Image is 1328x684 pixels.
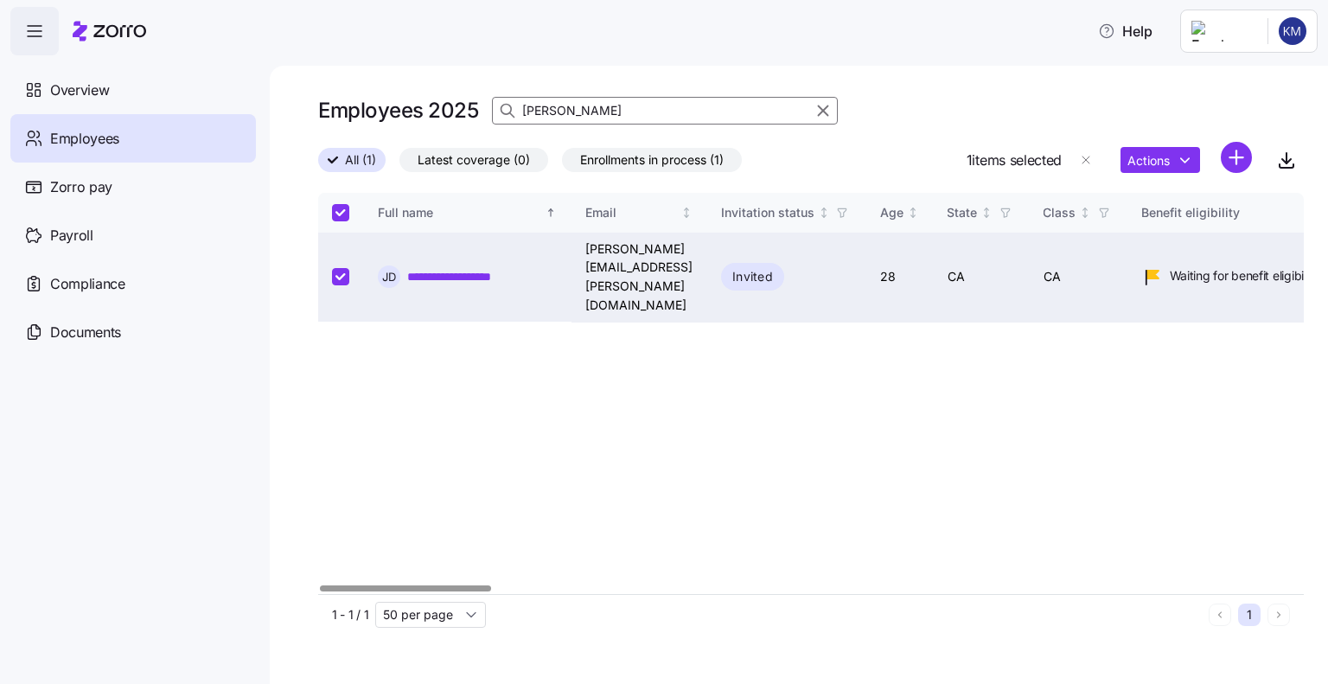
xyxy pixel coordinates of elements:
span: Waiting for benefit eligibility [1170,267,1319,284]
img: 44b41f1a780d076a4ae4ca23ad64d4f0 [1279,17,1306,45]
a: Documents [10,308,256,356]
a: Payroll [10,211,256,259]
th: EmailNot sorted [571,193,707,233]
th: AgeNot sorted [866,193,934,233]
span: Help [1098,21,1152,42]
svg: add icon [1221,142,1252,173]
div: Not sorted [1079,207,1091,219]
h1: Employees 2025 [318,97,478,124]
span: Documents [50,322,121,343]
th: StateNot sorted [934,193,1030,233]
td: [PERSON_NAME][EMAIL_ADDRESS][PERSON_NAME][DOMAIN_NAME] [571,233,707,323]
span: Latest coverage (0) [418,149,530,171]
button: Previous page [1209,604,1231,626]
span: J D [382,272,396,283]
span: Payroll [50,225,93,246]
th: ClassNot sorted [1030,193,1128,233]
a: Zorro pay [10,163,256,211]
span: All (1) [345,149,376,171]
div: Email [585,203,678,222]
input: Search Employees [492,97,838,125]
button: 1 [1238,604,1261,626]
td: CA [1030,233,1128,323]
span: Employees [50,128,119,150]
div: Age [880,203,903,222]
td: 28 [866,233,934,323]
span: Zorro pay [50,176,112,198]
a: Compliance [10,259,256,308]
div: Not sorted [818,207,830,219]
div: State [948,203,978,222]
img: Employer logo [1191,21,1254,42]
span: Overview [50,80,109,101]
th: Full nameSorted ascending [364,193,571,233]
td: CA [934,233,1030,323]
th: Invitation statusNot sorted [707,193,866,233]
div: Not sorted [907,207,919,219]
span: Enrollments in process (1) [580,149,724,171]
div: Not sorted [680,207,693,219]
a: Employees [10,114,256,163]
button: Next page [1267,604,1290,626]
input: Select record 1 [332,268,349,285]
span: Invited [732,266,773,287]
button: Actions [1120,147,1200,173]
div: Full name [378,203,542,222]
div: Sorted ascending [545,207,557,219]
span: Actions [1127,155,1170,167]
div: Class [1044,203,1076,222]
a: Overview [10,66,256,114]
div: Not sorted [980,207,993,219]
span: 1 - 1 / 1 [332,606,368,623]
button: Help [1084,14,1166,48]
div: Invitation status [721,203,814,222]
span: Compliance [50,273,125,295]
input: Select all records [332,204,349,221]
span: 1 items selected [967,150,1062,171]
